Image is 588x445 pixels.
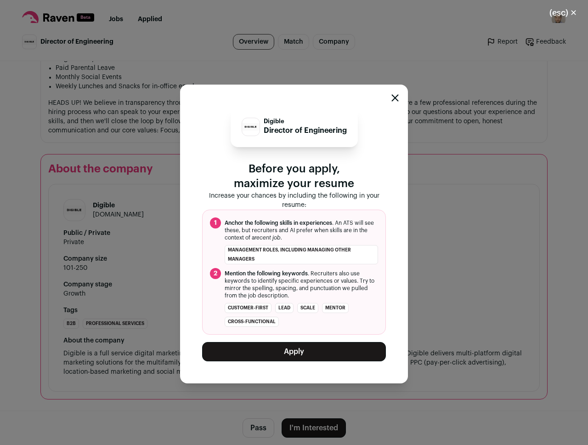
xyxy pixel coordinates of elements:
li: cross-functional [225,317,279,327]
p: Increase your chances by including the following in your resume: [202,191,386,210]
img: b8ff21c53ee0edd2a625c64d72a118cd563fdbb120311cc69adb895b1664236e.jpg [242,123,260,131]
li: mentor [322,303,349,313]
p: Director of Engineering [264,125,347,136]
button: Close modal [391,94,399,102]
li: scale [297,303,318,313]
li: management roles, including managing other managers [225,245,378,264]
p: Before you apply, maximize your resume [202,162,386,191]
li: lead [275,303,294,313]
p: Digible [264,118,347,125]
span: 2 [210,268,221,279]
i: recent job. [254,235,282,240]
span: 1 [210,217,221,228]
li: customer-first [225,303,271,313]
span: Mention the following keywords [225,271,308,276]
span: . Recruiters also use keywords to identify specific experiences or values. Try to mirror the spel... [225,270,378,299]
span: Anchor the following skills in experiences [225,220,332,226]
button: Apply [202,342,386,361]
button: Close modal [538,3,588,23]
span: . An ATS will see these, but recruiters and AI prefer when skills are in the context of a [225,219,378,241]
